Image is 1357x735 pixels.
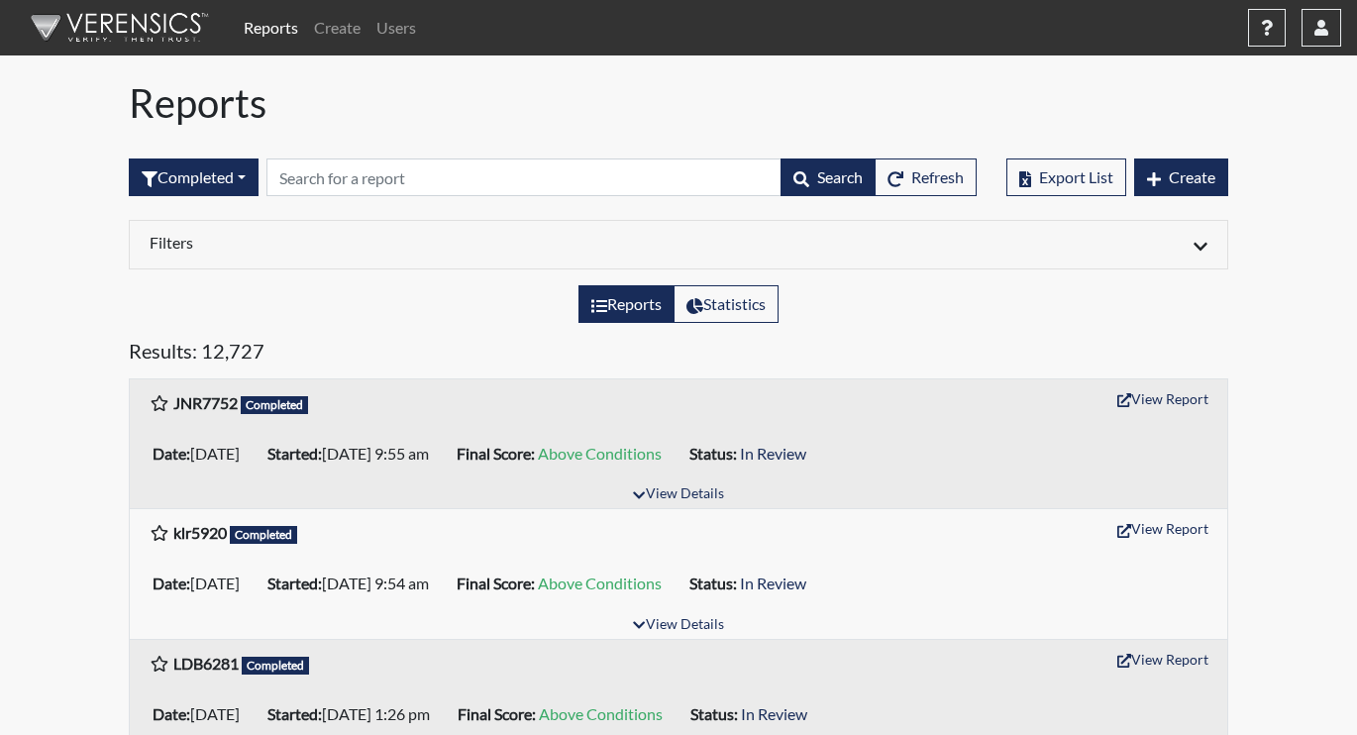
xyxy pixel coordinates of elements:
[241,396,308,414] span: Completed
[267,444,322,463] b: Started:
[740,444,806,463] span: In Review
[260,698,450,730] li: [DATE] 1:26 pm
[1039,167,1113,186] span: Export List
[457,574,535,592] b: Final Score:
[150,233,664,252] h6: Filters
[689,444,737,463] b: Status:
[267,704,322,723] b: Started:
[741,704,807,723] span: In Review
[173,654,239,673] b: LDB6281
[153,574,190,592] b: Date:
[236,8,306,48] a: Reports
[578,285,675,323] label: View the list of reports
[538,444,662,463] span: Above Conditions
[1108,383,1217,414] button: View Report
[624,612,732,639] button: View Details
[129,158,259,196] button: Completed
[230,526,297,544] span: Completed
[267,574,322,592] b: Started:
[368,8,424,48] a: Users
[260,568,449,599] li: [DATE] 9:54 am
[1134,158,1228,196] button: Create
[740,574,806,592] span: In Review
[129,339,1228,370] h5: Results: 12,727
[145,568,260,599] li: [DATE]
[458,704,536,723] b: Final Score:
[145,698,260,730] li: [DATE]
[242,657,309,675] span: Completed
[153,704,190,723] b: Date:
[674,285,779,323] label: View statistics about completed interviews
[624,481,732,508] button: View Details
[539,704,663,723] span: Above Conditions
[266,158,782,196] input: Search by Registration ID, Interview Number, or Investigation Name.
[689,574,737,592] b: Status:
[135,233,1222,257] div: Click to expand/collapse filters
[817,167,863,186] span: Search
[145,438,260,470] li: [DATE]
[1108,513,1217,544] button: View Report
[875,158,977,196] button: Refresh
[173,393,238,412] b: JNR7752
[153,444,190,463] b: Date:
[1006,158,1126,196] button: Export List
[538,574,662,592] span: Above Conditions
[1108,644,1217,675] button: View Report
[260,438,449,470] li: [DATE] 9:55 am
[911,167,964,186] span: Refresh
[457,444,535,463] b: Final Score:
[1169,167,1215,186] span: Create
[690,704,738,723] b: Status:
[129,79,1228,127] h1: Reports
[306,8,368,48] a: Create
[781,158,876,196] button: Search
[129,158,259,196] div: Filter by interview status
[173,523,227,542] b: klr5920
